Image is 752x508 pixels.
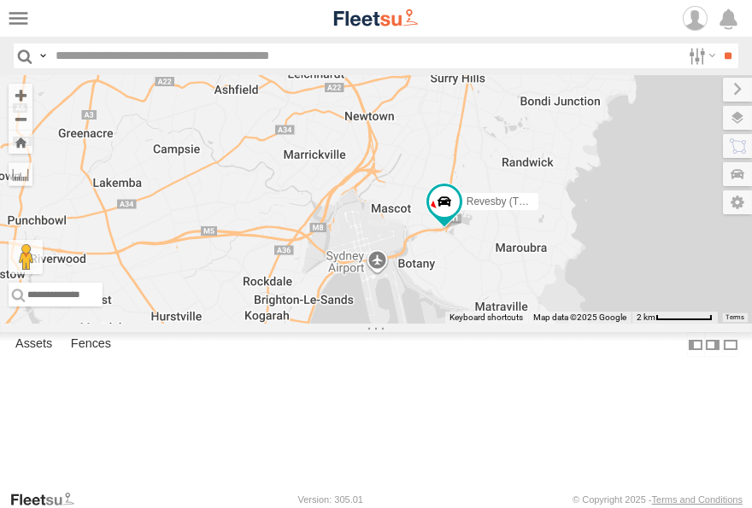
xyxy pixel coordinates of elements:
[332,7,420,30] img: fleetsu-logo-horizontal.svg
[726,314,744,321] a: Terms
[9,131,32,154] button: Zoom Home
[9,84,32,107] button: Zoom in
[652,494,743,505] a: Terms and Conditions
[682,44,719,68] label: Search Filter Options
[723,190,752,214] label: Map Settings
[9,240,43,274] button: Drag Pegman onto the map to open Street View
[573,494,743,505] div: © Copyright 2025 -
[632,312,718,324] button: Map Scale: 2 km per 63 pixels
[9,491,88,508] a: Visit our Website
[36,44,50,68] label: Search Query
[704,332,721,357] label: Dock Summary Table to the Right
[62,333,120,357] label: Fences
[533,312,626,322] span: Map data ©2025 Google
[722,332,739,357] label: Hide Summary Table
[467,196,627,208] span: Revesby (T07 - [PERSON_NAME])
[687,332,704,357] label: Dock Summary Table to the Left
[9,107,32,131] button: Zoom out
[449,312,523,324] button: Keyboard shortcuts
[7,333,61,357] label: Assets
[637,312,655,322] span: 2 km
[9,162,32,186] label: Measure
[298,494,363,505] div: Version: 305.01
